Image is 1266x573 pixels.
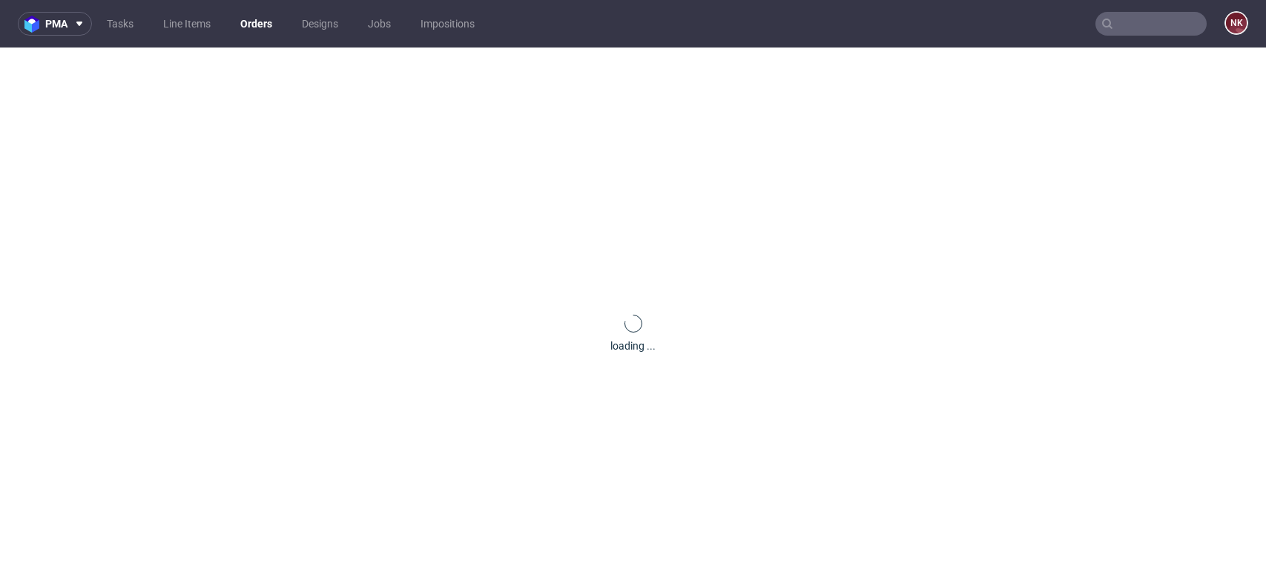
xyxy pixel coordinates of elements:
[18,12,92,36] button: pma
[359,12,400,36] a: Jobs
[231,12,281,36] a: Orders
[1226,13,1247,33] figcaption: NK
[154,12,220,36] a: Line Items
[412,12,484,36] a: Impositions
[98,12,142,36] a: Tasks
[24,16,45,33] img: logo
[293,12,347,36] a: Designs
[45,19,67,29] span: pma
[610,338,656,353] div: loading ...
